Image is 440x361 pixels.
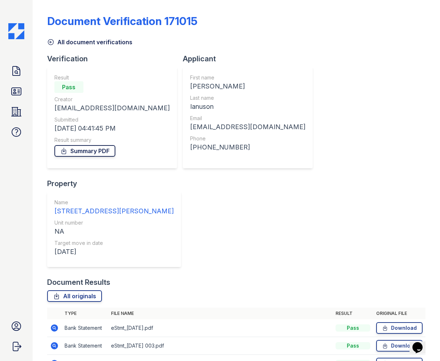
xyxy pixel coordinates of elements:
div: Result summary [54,136,170,144]
div: Target move in date [54,239,174,247]
div: Applicant [183,54,318,64]
td: Bank Statement [62,319,108,337]
img: CE_Icon_Blue-c292c112584629df590d857e76928e9f676e5b41ef8f769ba2f05ee15b207248.png [8,23,24,39]
div: Unit number [54,219,174,226]
div: [EMAIL_ADDRESS][DOMAIN_NAME] [190,122,305,132]
a: Name [STREET_ADDRESS][PERSON_NAME] [54,199,174,216]
div: Verification [47,54,183,64]
td: eStmt_[DATE].pdf [108,319,333,337]
div: Document Results [47,277,110,287]
div: Pass [336,342,370,349]
div: Last name [190,94,305,102]
th: Type [62,308,108,319]
div: [PHONE_NUMBER] [190,142,305,152]
div: [PERSON_NAME] [190,81,305,91]
div: Pass [54,81,83,93]
a: Download [376,322,423,334]
div: [STREET_ADDRESS][PERSON_NAME] [54,206,174,216]
th: Original file [373,308,425,319]
th: Result [333,308,373,319]
div: First name [190,74,305,81]
a: All document verifications [47,38,132,46]
div: Email [190,115,305,122]
td: eStmt_[DATE] 003.pdf [108,337,333,355]
a: Summary PDF [54,145,115,157]
div: Submitted [54,116,170,123]
div: NA [54,226,174,237]
th: File name [108,308,333,319]
a: Download [376,340,423,352]
div: Property [47,179,187,189]
div: Creator [54,96,170,103]
td: Bank Statement [62,337,108,355]
iframe: chat widget [410,332,433,354]
div: Name [54,199,174,206]
div: [DATE] [54,247,174,257]
div: [DATE] 04:41:45 PM [54,123,170,134]
div: Document Verification 171015 [47,15,197,28]
div: Ianuson [190,102,305,112]
div: Phone [190,135,305,142]
div: [EMAIL_ADDRESS][DOMAIN_NAME] [54,103,170,113]
a: All originals [47,290,102,302]
div: Result [54,74,170,81]
div: Pass [336,324,370,332]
